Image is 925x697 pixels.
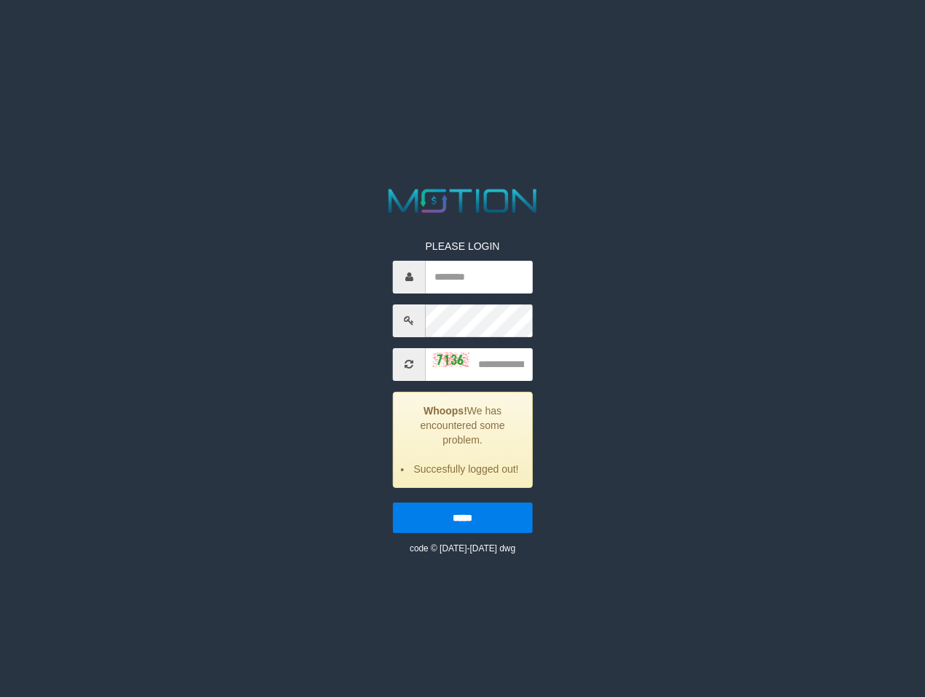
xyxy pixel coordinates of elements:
[412,462,521,476] li: Succesfully logged out!
[410,543,515,554] small: code © [DATE]-[DATE] dwg
[433,353,469,367] img: captcha
[424,405,467,417] strong: Whoops!
[381,185,543,217] img: MOTION_logo.png
[393,239,533,253] p: PLEASE LOGIN
[393,392,533,488] div: We has encountered some problem.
